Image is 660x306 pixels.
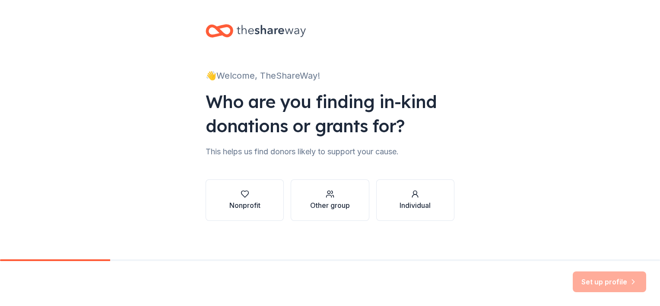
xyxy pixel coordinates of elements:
div: Other group [310,200,350,210]
div: Who are you finding in-kind donations or grants for? [206,89,454,138]
div: This helps us find donors likely to support your cause. [206,145,454,159]
button: Other group [291,179,369,221]
button: Individual [376,179,454,221]
div: Individual [400,200,431,210]
div: 👋 Welcome, TheShareWay! [206,69,454,83]
button: Nonprofit [206,179,284,221]
div: Nonprofit [229,200,260,210]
